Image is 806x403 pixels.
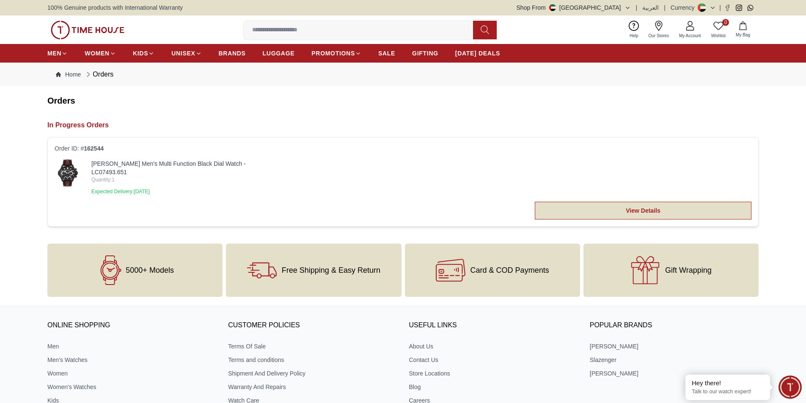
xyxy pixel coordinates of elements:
[85,46,116,61] a: WOMEN
[84,69,113,80] div: Orders
[455,46,500,61] a: [DATE] DEALS
[409,369,578,378] a: Store Locations
[736,5,742,11] a: Instagram
[644,19,674,41] a: Our Stores
[55,159,81,186] img: ...
[228,319,397,332] h3: CUSTOMER POLICIES
[47,3,183,12] span: 100% Genuine products with International Warranty
[133,46,154,61] a: KIDS
[626,33,642,39] span: Help
[676,33,704,39] span: My Account
[47,46,68,61] a: MEN
[378,46,395,61] a: SALE
[47,356,216,364] a: Men's Watches
[282,266,380,274] span: Free Shipping & Easy Return
[219,46,246,61] a: BRANDS
[219,49,246,58] span: BRANDS
[470,266,549,274] span: Card & COD Payments
[708,33,729,39] span: Wishlist
[47,63,759,86] nav: Breadcrumb
[747,5,754,11] a: Whatsapp
[645,33,672,39] span: Our Stores
[311,46,361,61] a: PROMOTIONS
[228,369,397,378] a: Shipment And Delivery Policy
[47,369,216,378] a: Women
[642,3,659,12] button: العربية
[455,49,500,58] span: [DATE] DEALS
[47,49,61,58] span: MEN
[409,319,578,332] h3: USEFUL LINKS
[91,188,280,195] p: Expected Delivery: [DATE]
[126,266,174,274] span: 5000+ Models
[665,266,712,274] span: Gift Wrapping
[590,369,759,378] a: [PERSON_NAME]
[664,3,666,12] span: |
[55,144,104,153] span: Order ID: #
[228,356,397,364] a: Terms and conditions
[85,49,110,58] span: WOMEN
[228,383,397,391] a: Warranty And Repairs
[409,342,578,351] a: About Us
[671,3,698,12] div: Currency
[409,383,578,391] a: Blog
[133,49,148,58] span: KIDS
[51,21,124,39] img: ...
[732,32,754,38] span: My Bag
[171,46,201,61] a: UNISEX
[590,356,759,364] a: Slazenger
[91,176,280,183] span: Quantity: 1
[590,319,759,332] h3: Popular Brands
[91,159,280,176] a: [PERSON_NAME] Men's Multi Function Black Dial Watch - LC07493.651
[47,95,759,107] h2: Orders
[692,388,764,395] p: Talk to our watch expert!
[706,19,731,41] a: 0Wishlist
[47,342,216,351] a: Men
[263,46,295,61] a: LUGGAGE
[47,383,216,391] a: Women's Watches
[636,3,638,12] span: |
[624,19,644,41] a: Help
[549,4,556,11] img: United Arab Emirates
[47,120,759,130] h2: In Progress Orders
[412,49,438,58] span: GIFTING
[378,49,395,58] span: SALE
[719,3,721,12] span: |
[722,19,729,26] span: 0
[311,49,355,58] span: PROMOTIONS
[84,145,104,152] span: 162544
[731,20,755,40] button: My Bag
[535,202,751,219] a: View Details
[171,49,195,58] span: UNISEX
[409,356,578,364] a: Contact Us
[517,3,631,12] button: Shop From[GEOGRAPHIC_DATA]
[692,379,764,387] div: Hey there!
[47,319,216,332] h3: ONLINE SHOPPING
[724,5,731,11] a: Facebook
[590,342,759,351] a: [PERSON_NAME]
[56,70,81,79] a: Home
[412,46,438,61] a: GIFTING
[778,376,802,399] div: Chat Widget
[228,342,397,351] a: Terms Of Sale
[263,49,295,58] span: LUGGAGE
